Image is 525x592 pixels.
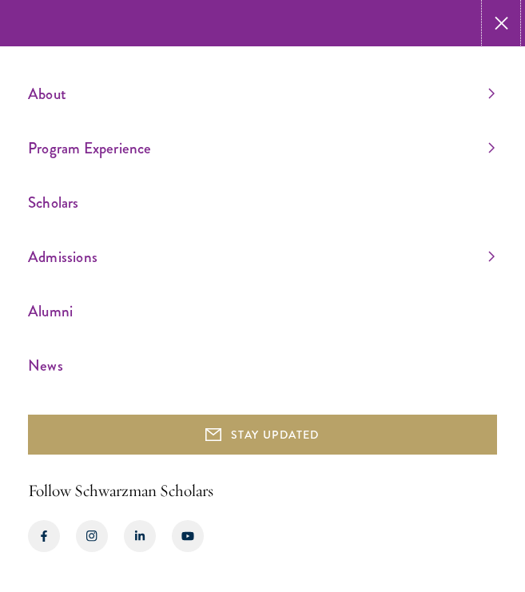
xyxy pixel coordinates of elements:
a: Scholars [28,189,495,216]
button: STAY UPDATED [28,415,497,455]
a: News [28,352,495,379]
a: About [28,81,495,107]
h2: Follow Schwarzman Scholars [28,479,497,504]
a: Alumni [28,298,495,324]
a: Admissions [28,244,495,270]
a: Program Experience [28,135,495,161]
